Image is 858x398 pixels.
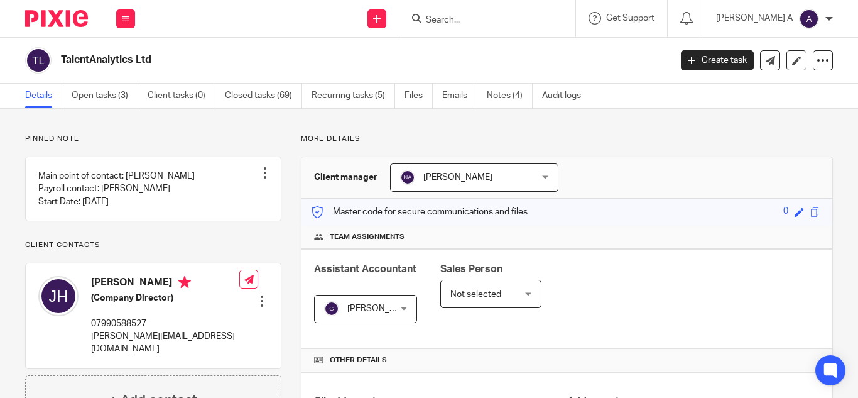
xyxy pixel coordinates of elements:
[799,9,819,29] img: svg%3E
[91,292,239,304] h5: (Company Director)
[25,134,281,144] p: Pinned note
[91,330,239,356] p: [PERSON_NAME][EMAIL_ADDRESS][DOMAIN_NAME]
[91,318,239,330] p: 07990588527
[72,84,138,108] a: Open tasks (3)
[25,10,88,27] img: Pixie
[400,170,415,185] img: svg%3E
[487,84,533,108] a: Notes (4)
[347,304,416,313] span: [PERSON_NAME]
[178,276,191,289] i: Primary
[312,84,395,108] a: Recurring tasks (5)
[330,355,387,365] span: Other details
[681,50,754,70] a: Create task
[148,84,215,108] a: Client tasks (0)
[324,301,339,316] img: svg%3E
[301,134,833,144] p: More details
[716,12,793,25] p: [PERSON_NAME] A
[314,264,416,274] span: Assistant Accountant
[38,276,79,316] img: svg%3E
[311,206,528,218] p: Master code for secure communications and files
[425,15,538,26] input: Search
[606,14,654,23] span: Get Support
[330,232,405,242] span: Team assignments
[783,205,788,219] div: 0
[405,84,433,108] a: Files
[423,173,492,182] span: [PERSON_NAME]
[91,276,239,292] h4: [PERSON_NAME]
[25,47,52,74] img: svg%3E
[25,240,281,250] p: Client contacts
[450,290,501,299] span: Not selected
[225,84,302,108] a: Closed tasks (69)
[542,84,590,108] a: Audit logs
[61,53,542,67] h2: TalentAnalytics Ltd
[440,264,502,274] span: Sales Person
[25,84,62,108] a: Details
[314,171,377,184] h3: Client manager
[442,84,477,108] a: Emails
